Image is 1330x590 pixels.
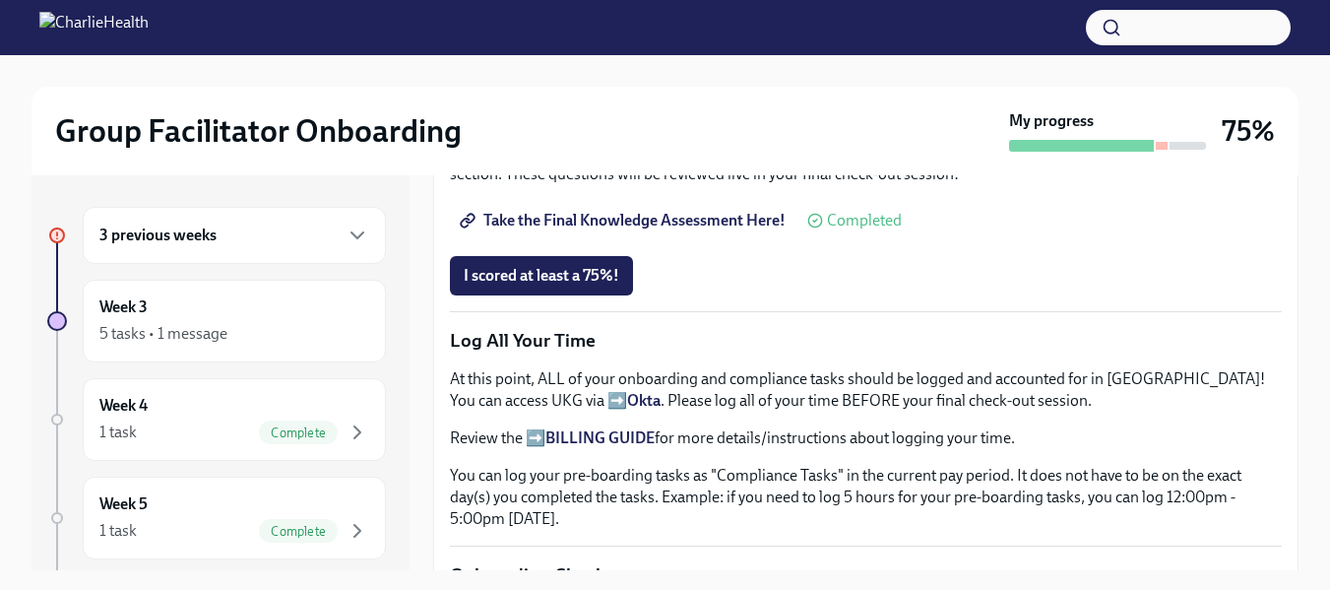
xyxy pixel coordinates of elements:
strong: My progress [1009,110,1094,132]
a: Week 35 tasks • 1 message [47,280,386,362]
p: You can log your pre-boarding tasks as "Compliance Tasks" in the current pay period. It does not ... [450,465,1282,530]
a: Take the Final Knowledge Assessment Here! [450,201,799,240]
h6: Week 3 [99,296,148,318]
div: 5 tasks • 1 message [99,323,227,345]
span: Completed [827,213,902,229]
a: BILLING GUIDE [545,428,655,447]
h3: 75% [1222,113,1275,149]
p: Log All Your Time [450,328,1282,354]
img: CharlieHealth [39,12,149,43]
div: 1 task [99,520,137,542]
h6: Week 5 [99,493,148,515]
div: 1 task [99,422,137,443]
p: At this point, ALL of your onboarding and compliance tasks should be logged and accounted for in ... [450,368,1282,412]
p: Review the ➡️ for more details/instructions about logging your time. [450,427,1282,449]
span: Complete [259,426,338,440]
span: Complete [259,524,338,539]
a: Okta [627,391,661,410]
button: I scored at least a 75%! [450,256,633,295]
div: 3 previous weeks [83,207,386,264]
h6: Week 4 [99,395,148,417]
h2: Group Facilitator Onboarding [55,111,462,151]
a: Week 41 taskComplete [47,378,386,461]
span: Take the Final Knowledge Assessment Here! [464,211,786,230]
span: I scored at least a 75%! [464,266,619,286]
h6: 3 previous weeks [99,225,217,246]
a: Week 51 taskComplete [47,477,386,559]
p: Onboarding Check [450,562,1282,588]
